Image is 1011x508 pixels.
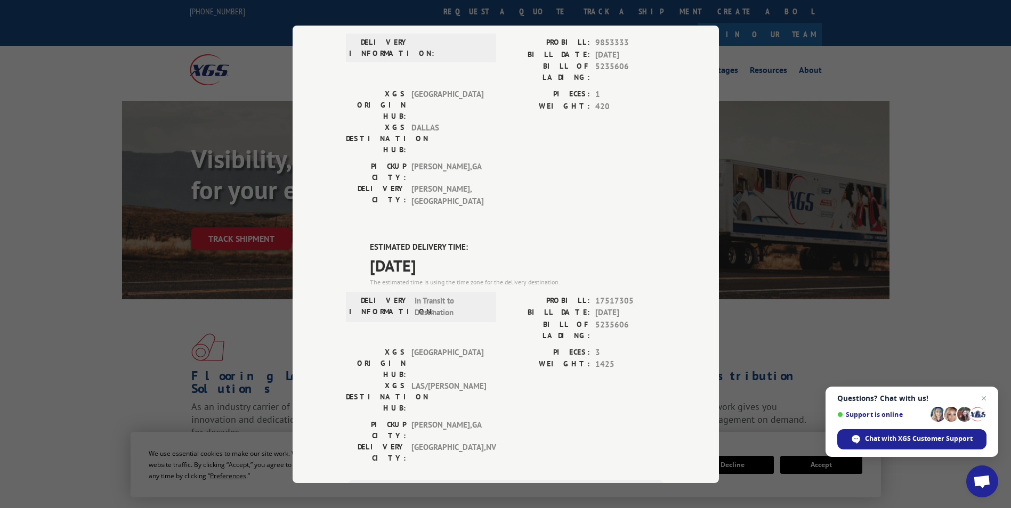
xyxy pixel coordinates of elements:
span: [GEOGRAPHIC_DATA] , NV [411,441,483,463]
span: 5235606 [595,318,666,341]
div: Chat with XGS Customer Support [837,429,986,449]
label: BILL DATE: [506,48,590,61]
span: Close chat [977,392,990,405]
label: WEIGHT: [506,358,590,371]
label: PICKUP CITY: [346,419,406,441]
span: LAS/[PERSON_NAME] [411,380,483,413]
span: [DATE] [595,48,666,61]
span: 420 [595,100,666,112]
label: PIECES: [506,346,590,358]
label: PICKUP CITY: [346,161,406,183]
label: ESTIMATED DELIVERY TIME: [370,241,666,253]
label: DELIVERY CITY: [346,441,406,463]
span: 1 [595,88,666,101]
span: [PERSON_NAME] , GA [411,161,483,183]
label: XGS DESTINATION HUB: [346,122,406,155]
label: XGS ORIGIN HUB: [346,346,406,380]
label: BILL OF LADING: [506,318,590,341]
span: [PERSON_NAME] , GA [411,419,483,441]
label: PROBILL: [506,37,590,49]
span: [DATE] [370,253,666,277]
label: XGS DESTINATION HUB: [346,380,406,413]
span: Support is online [837,411,927,419]
span: 3 [595,346,666,358]
span: [GEOGRAPHIC_DATA] [411,346,483,380]
label: DELIVERY INFORMATION: [349,37,409,59]
span: DELIVERED [370,5,666,29]
span: [DATE] [595,307,666,319]
span: [GEOGRAPHIC_DATA] [411,88,483,122]
div: The estimated time is using the time zone for the delivery destination. [370,277,666,286]
span: In Transit to Destination [415,294,487,318]
span: DALLAS [411,122,483,155]
label: DELIVERY INFORMATION: [349,294,409,318]
span: 1425 [595,358,666,371]
span: 17517305 [595,294,666,307]
label: DELIVERY CITY: [346,183,406,207]
div: Open chat [966,465,998,497]
span: Questions? Chat with us! [837,394,986,403]
label: WEIGHT: [506,100,590,112]
span: [PERSON_NAME] , [GEOGRAPHIC_DATA] [411,183,483,207]
span: 9853333 [595,37,666,49]
label: PROBILL: [506,294,590,307]
span: Chat with XGS Customer Support [865,434,973,444]
label: BILL DATE: [506,307,590,319]
label: XGS ORIGIN HUB: [346,88,406,122]
label: PIECES: [506,88,590,101]
span: 5235606 [595,61,666,83]
label: BILL OF LADING: [506,61,590,83]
